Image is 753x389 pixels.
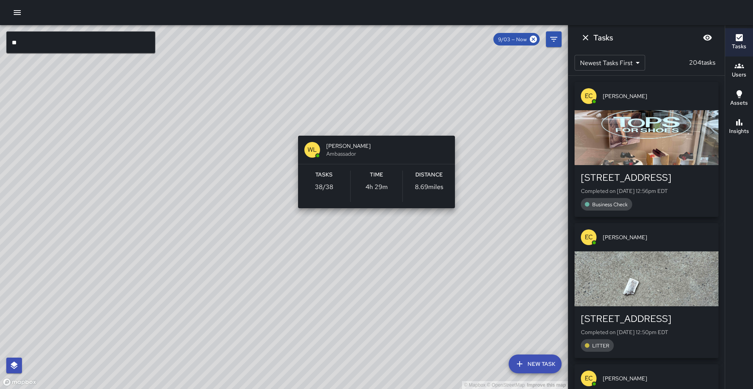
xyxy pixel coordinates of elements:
[509,354,562,373] button: New Task
[575,82,718,217] button: EC[PERSON_NAME][STREET_ADDRESS]Completed on [DATE] 12:56pm EDTBusiness Check
[700,30,715,45] button: Blur
[603,374,712,382] span: [PERSON_NAME]
[725,28,753,56] button: Tasks
[493,33,540,45] div: 9/03 — Now
[593,31,613,44] h6: Tasks
[315,182,333,192] p: 38 / 38
[315,171,333,179] h6: Tasks
[415,182,443,192] p: 8.69 miles
[575,223,718,358] button: EC[PERSON_NAME][STREET_ADDRESS]Completed on [DATE] 12:50pm EDTLITTER
[585,233,593,242] p: EC
[366,182,388,192] p: 4h 29m
[370,171,383,179] h6: Time
[585,374,593,383] p: EC
[493,36,531,43] span: 9/03 — Now
[729,127,749,136] h6: Insights
[581,328,712,336] p: Completed on [DATE] 12:50pm EDT
[587,342,614,349] span: LITTER
[730,99,748,107] h6: Assets
[725,56,753,85] button: Users
[603,92,712,100] span: [PERSON_NAME]
[326,150,449,158] span: Ambassador
[298,136,455,208] button: WL[PERSON_NAME]AmbassadorTasks38/38Time4h 29mDistance8.69miles
[326,142,449,150] span: [PERSON_NAME]
[732,42,746,51] h6: Tasks
[307,145,317,155] p: WL
[732,71,746,79] h6: Users
[578,30,593,45] button: Dismiss
[415,171,443,179] h6: Distance
[686,58,718,67] p: 204 tasks
[725,113,753,141] button: Insights
[603,233,712,241] span: [PERSON_NAME]
[575,55,645,71] div: Newest Tasks First
[581,171,712,184] div: [STREET_ADDRESS]
[725,85,753,113] button: Assets
[587,201,632,208] span: Business Check
[581,313,712,325] div: [STREET_ADDRESS]
[585,91,593,101] p: EC
[546,31,562,47] button: Filters
[581,187,712,195] p: Completed on [DATE] 12:56pm EDT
